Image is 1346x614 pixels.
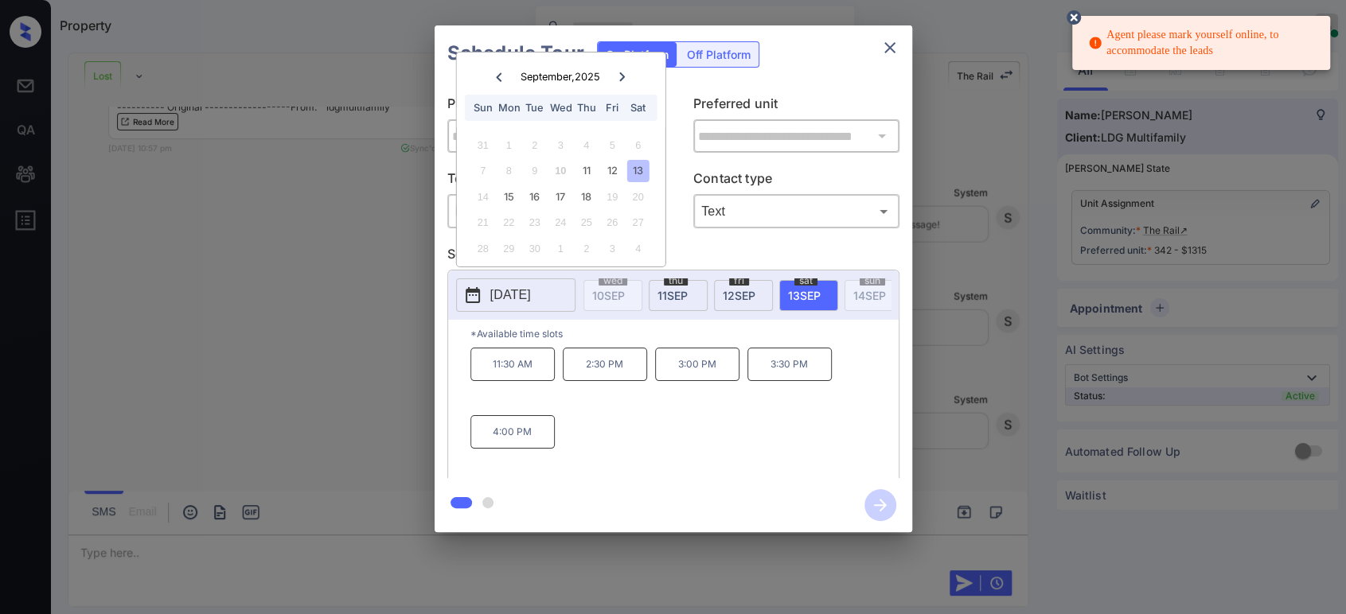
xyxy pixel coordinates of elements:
[794,276,817,286] span: sat
[575,212,597,233] div: Not available Thursday, September 25th, 2025
[747,348,832,381] p: 3:30 PM
[498,238,520,259] div: Not available Monday, September 29th, 2025
[627,238,649,259] div: Not available Saturday, October 4th, 2025
[602,238,623,259] div: Not available Friday, October 3rd, 2025
[627,186,649,208] div: Not available Saturday, September 20th, 2025
[550,160,572,181] div: Not available Wednesday, September 10th, 2025
[498,134,520,156] div: Not available Monday, September 1st, 2025
[435,25,597,81] h2: Schedule Tour
[472,186,494,208] div: Not available Sunday, September 14th, 2025
[498,97,520,119] div: Mon
[679,42,759,67] div: Off Platform
[470,320,899,348] p: *Available time slots
[451,198,650,224] div: In Person
[470,415,555,449] p: 4:00 PM
[498,212,520,233] div: Not available Monday, September 22nd, 2025
[855,484,906,526] button: btn-next
[655,348,739,381] p: 3:00 PM
[575,134,597,156] div: Not available Thursday, September 4th, 2025
[498,186,520,208] div: Choose Monday, September 15th, 2025
[550,212,572,233] div: Not available Wednesday, September 24th, 2025
[456,278,575,312] button: [DATE]
[602,160,623,181] div: Choose Friday, September 12th, 2025
[550,97,572,119] div: Wed
[627,160,649,181] div: Choose Saturday, September 13th, 2025
[602,212,623,233] div: Not available Friday, September 26th, 2025
[472,97,494,119] div: Sun
[524,186,545,208] div: Choose Tuesday, September 16th, 2025
[550,238,572,259] div: Not available Wednesday, October 1st, 2025
[627,134,649,156] div: Not available Saturday, September 6th, 2025
[524,212,545,233] div: Not available Tuesday, September 23rd, 2025
[575,97,597,119] div: Thu
[714,280,773,311] div: date-select
[550,134,572,156] div: Not available Wednesday, September 3rd, 2025
[627,97,649,119] div: Sat
[788,289,821,302] span: 13 SEP
[490,286,531,305] p: [DATE]
[575,160,597,181] div: Choose Thursday, September 11th, 2025
[664,276,688,286] span: thu
[524,238,545,259] div: Not available Tuesday, September 30th, 2025
[1088,21,1317,65] div: Agent please mark yourself online, to accommodate the leads
[447,244,899,270] p: Select slot
[779,280,838,311] div: date-select
[447,94,653,119] p: Preferred community
[472,212,494,233] div: Not available Sunday, September 21st, 2025
[874,32,906,64] button: close
[524,134,545,156] div: Not available Tuesday, September 2nd, 2025
[729,276,749,286] span: fri
[524,160,545,181] div: Not available Tuesday, September 9th, 2025
[550,186,572,208] div: Choose Wednesday, September 17th, 2025
[462,132,660,261] div: month 2025-09
[472,238,494,259] div: Not available Sunday, September 28th, 2025
[563,348,647,381] p: 2:30 PM
[598,42,677,67] div: On Platform
[472,160,494,181] div: Not available Sunday, September 7th, 2025
[524,97,545,119] div: Tue
[693,169,899,194] p: Contact type
[521,71,600,83] div: September , 2025
[627,212,649,233] div: Not available Saturday, September 27th, 2025
[602,97,623,119] div: Fri
[498,160,520,181] div: Not available Monday, September 8th, 2025
[649,280,708,311] div: date-select
[697,198,895,224] div: Text
[447,169,653,194] p: Tour type
[723,289,755,302] span: 12 SEP
[693,94,899,119] p: Preferred unit
[602,134,623,156] div: Not available Friday, September 5th, 2025
[602,186,623,208] div: Not available Friday, September 19th, 2025
[657,289,688,302] span: 11 SEP
[575,238,597,259] div: Not available Thursday, October 2nd, 2025
[472,134,494,156] div: Not available Sunday, August 31st, 2025
[470,348,555,381] p: 11:30 AM
[575,186,597,208] div: Choose Thursday, September 18th, 2025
